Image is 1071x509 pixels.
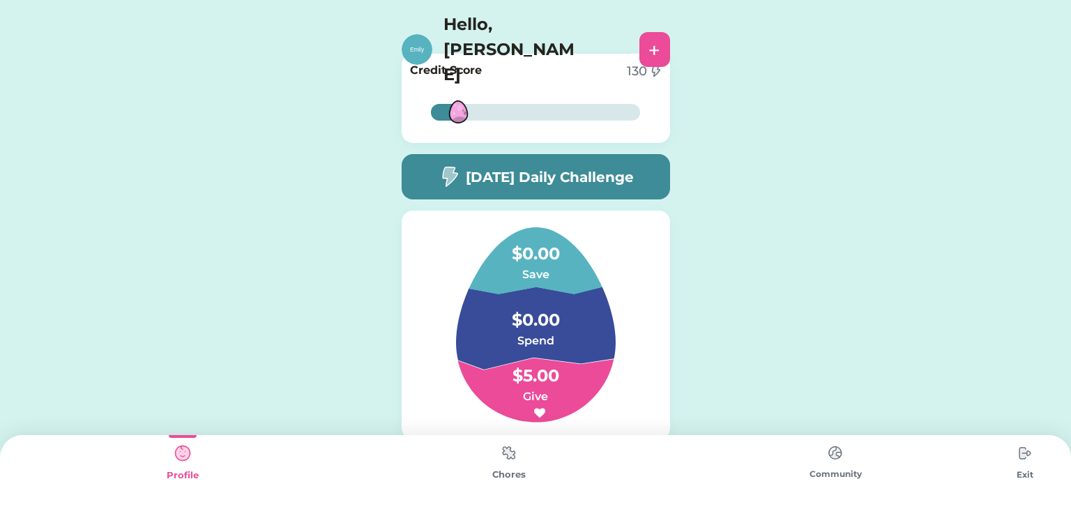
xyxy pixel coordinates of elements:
h6: Give [466,388,605,405]
img: type%3Dchores%2C%20state%3Ddefault.svg [495,439,523,466]
div: 15% [434,104,637,121]
div: Profile [20,469,346,483]
h4: $0.00 [466,294,605,333]
img: type%3Dchores%2C%20state%3Ddefault.svg [1011,439,1039,467]
h5: [DATE] Daily Challenge [466,167,634,188]
img: MFN-Bird-Pink-Egg.svg [436,89,481,135]
img: type%3Dchores%2C%20state%3Ddefault.svg [821,439,849,466]
img: Group%201.svg [423,227,649,423]
div: + [648,39,660,60]
h6: Save [466,266,605,283]
h4: $5.00 [466,349,605,388]
h4: $0.00 [466,227,605,266]
div: Exit [998,469,1051,481]
h4: Hello, [PERSON_NAME] [443,12,583,87]
img: image-flash-1--flash-power-connect-charge-electricity-lightning.svg [438,166,460,188]
div: Community [672,468,998,480]
div: Chores [346,468,672,482]
img: type%3Dkids%2C%20state%3Dselected.svg [169,439,197,467]
h6: Spend [466,333,605,349]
